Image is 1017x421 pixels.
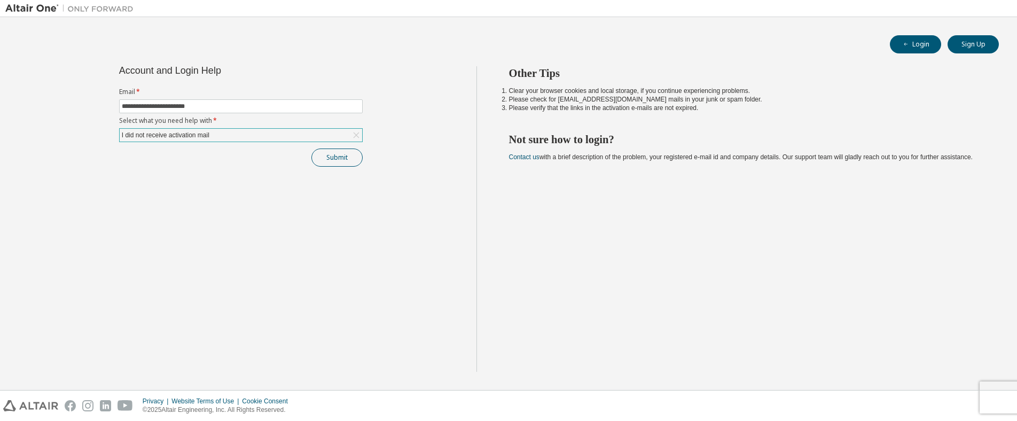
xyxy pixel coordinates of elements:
button: Login [890,35,941,53]
li: Clear your browser cookies and local storage, if you continue experiencing problems. [509,87,980,95]
img: linkedin.svg [100,400,111,411]
img: Altair One [5,3,139,14]
li: Please check for [EMAIL_ADDRESS][DOMAIN_NAME] mails in your junk or spam folder. [509,95,980,104]
button: Submit [311,149,363,167]
div: Privacy [143,397,171,406]
li: Please verify that the links in the activation e-mails are not expired. [509,104,980,112]
img: youtube.svg [118,400,133,411]
button: Sign Up [948,35,999,53]
label: Email [119,88,363,96]
h2: Other Tips [509,66,980,80]
p: © 2025 Altair Engineering, Inc. All Rights Reserved. [143,406,294,415]
h2: Not sure how to login? [509,132,980,146]
div: I did not receive activation mail [120,129,211,141]
label: Select what you need help with [119,116,363,125]
div: Account and Login Help [119,66,314,75]
img: instagram.svg [82,400,93,411]
div: Website Terms of Use [171,397,242,406]
div: I did not receive activation mail [120,129,362,142]
span: with a brief description of the problem, your registered e-mail id and company details. Our suppo... [509,153,973,161]
div: Cookie Consent [242,397,294,406]
img: facebook.svg [65,400,76,411]
img: altair_logo.svg [3,400,58,411]
a: Contact us [509,153,539,161]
